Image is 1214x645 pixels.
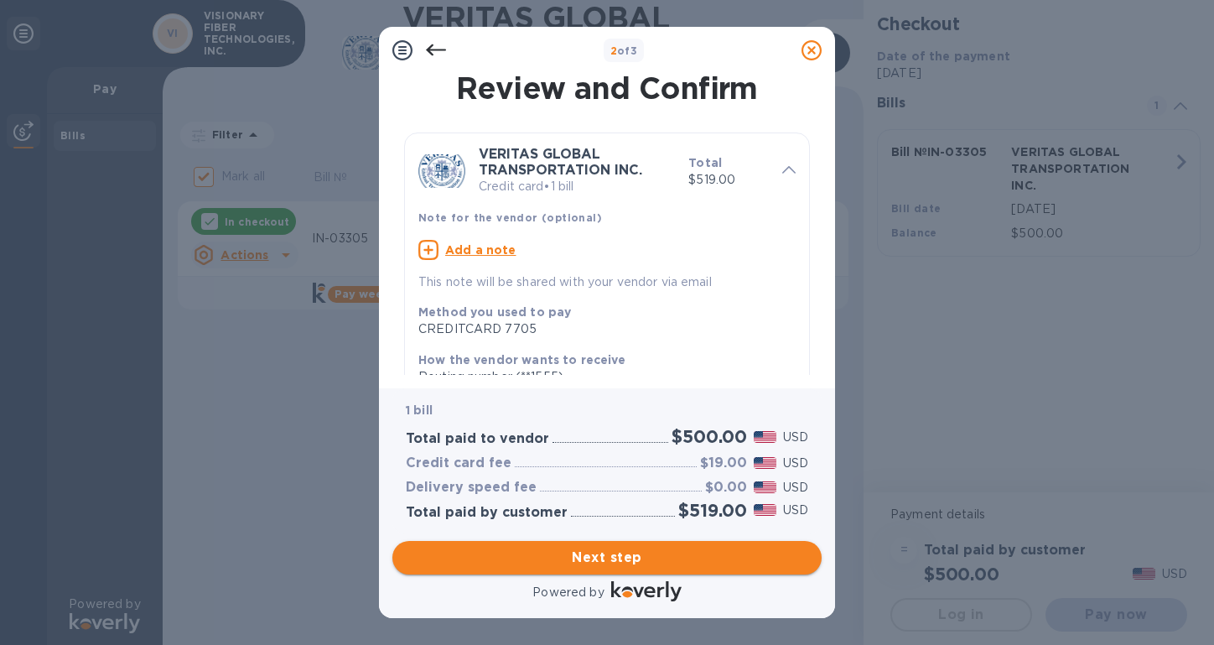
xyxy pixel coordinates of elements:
[406,455,511,471] h3: Credit card fee
[678,500,747,521] h2: $519.00
[705,480,747,496] h3: $0.00
[406,505,568,521] h3: Total paid by customer
[754,481,776,493] img: USD
[418,147,796,291] div: VERITAS GLOBAL TRANSPORTATION INC.Credit card•1 billTotal$519.00Note for the vendor (optional)Add...
[754,457,776,469] img: USD
[672,426,747,447] h2: $500.00
[479,178,675,195] p: Credit card • 1 bill
[406,403,433,417] b: 1 bill
[700,455,747,471] h3: $19.00
[418,320,782,338] div: CREDITCARD 7705
[611,581,682,601] img: Logo
[688,171,769,189] p: $519.00
[754,504,776,516] img: USD
[401,70,813,106] h1: Review and Confirm
[418,353,626,367] b: How the vendor wants to receive
[479,146,642,178] b: VERITAS GLOBAL TRANSPORTATION INC.
[610,44,638,57] b: of 3
[406,480,537,496] h3: Delivery speed fee
[783,502,808,519] p: USD
[418,211,602,224] b: Note for the vendor (optional)
[532,584,604,601] p: Powered by
[688,156,722,169] b: Total
[610,44,617,57] span: 2
[754,431,776,443] img: USD
[418,368,782,386] div: Routing number (**1555)
[418,305,571,319] b: Method you used to pay
[418,273,796,291] p: This note will be shared with your vendor via email
[392,541,822,575] button: Next step
[406,431,549,447] h3: Total paid to vendor
[406,548,808,568] span: Next step
[783,479,808,497] p: USD
[445,243,516,257] u: Add a note
[783,429,808,446] p: USD
[783,455,808,472] p: USD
